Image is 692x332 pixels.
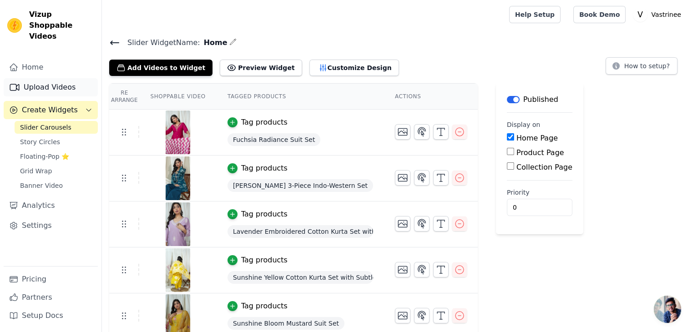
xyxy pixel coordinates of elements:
[200,37,227,48] span: Home
[654,296,681,323] a: Open chat
[20,137,60,146] span: Story Circles
[15,165,98,177] a: Grid Wrap
[4,288,98,307] a: Partners
[395,124,410,140] button: Change Thumbnail
[15,121,98,134] a: Slider Carousels
[637,10,643,19] text: V
[109,60,212,76] button: Add Videos to Widget
[109,84,139,110] th: Re Arrange
[4,270,98,288] a: Pricing
[516,134,558,142] label: Home Page
[241,255,288,266] div: Tag products
[227,117,288,128] button: Tag products
[4,101,98,119] button: Create Widgets
[139,84,216,110] th: Shoppable Video
[606,64,677,72] a: How to setup?
[20,152,69,161] span: Floating-Pop ⭐
[20,181,63,190] span: Banner Video
[241,301,288,312] div: Tag products
[227,301,288,312] button: Tag products
[4,78,98,96] a: Upload Videos
[15,150,98,163] a: Floating-Pop ⭐
[523,94,558,105] p: Published
[241,117,288,128] div: Tag products
[7,18,22,33] img: Vizup
[395,262,410,277] button: Change Thumbnail
[309,60,399,76] button: Customize Design
[227,271,373,284] span: Sunshine Yellow Cotton Kurta Set with Subtle Floral Print & Dupatta
[509,6,561,23] a: Help Setup
[384,84,478,110] th: Actions
[217,84,384,110] th: Tagged Products
[227,255,288,266] button: Tag products
[29,9,94,42] span: Vizup Shoppable Videos
[227,163,288,174] button: Tag products
[227,209,288,220] button: Tag products
[573,6,626,23] a: Book Demo
[633,6,685,23] button: V Vastrinee
[395,308,410,323] button: Change Thumbnail
[516,163,572,171] label: Collection Page
[20,166,52,176] span: Grid Wrap
[20,123,71,132] span: Slider Carousels
[4,307,98,325] a: Setup Docs
[241,163,288,174] div: Tag products
[15,179,98,192] a: Banner Video
[120,37,200,48] span: Slider Widget Name:
[165,202,191,246] img: vizup-images-9a3a.png
[4,216,98,235] a: Settings
[4,58,98,76] a: Home
[241,209,288,220] div: Tag products
[220,60,302,76] button: Preview Widget
[165,156,191,200] img: vizup-images-14a8.png
[165,111,191,154] img: vizup-images-f66d.png
[227,225,373,238] span: Lavender Embroidered Cotton Kurta Set with Soft Organza Dupatta
[647,6,685,23] p: Vastrinee
[165,248,191,292] img: vizup-images-d3da.png
[227,179,373,192] span: [PERSON_NAME] 3-Piece Indo-Western Set
[15,136,98,148] a: Story Circles
[516,148,564,157] label: Product Page
[507,120,540,129] legend: Display on
[507,188,572,197] label: Priority
[395,170,410,186] button: Change Thumbnail
[227,133,321,146] span: Fuchsia Radiance Suit Set
[227,317,344,330] span: Sunshine Bloom Mustard Suit Set
[229,36,237,49] div: Edit Name
[4,196,98,215] a: Analytics
[22,105,78,116] span: Create Widgets
[606,57,677,75] button: How to setup?
[395,216,410,231] button: Change Thumbnail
